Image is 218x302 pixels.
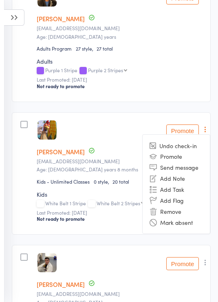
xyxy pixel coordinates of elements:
img: image1744793117.png [37,120,57,140]
button: Promote [166,257,199,270]
div: Adults Program [37,45,72,52]
div: Not ready to promote [37,83,205,89]
a: [PERSON_NAME] [37,280,85,289]
span: Age: [DEMOGRAPHIC_DATA] years 8 months [37,166,138,173]
li: Add Note [143,173,210,184]
a: [PERSON_NAME] [37,14,85,23]
div: White Belt 1 Stripe [37,200,205,207]
div: Adults [37,57,205,65]
span: 27 style [76,45,97,52]
div: Not ready to promote [37,215,205,222]
li: Send message [143,162,210,173]
div: Kids - Unlimited Classes [37,178,90,185]
span: Age: [DEMOGRAPHIC_DATA] years [37,33,116,40]
small: Last Promoted: [DATE] [37,210,205,215]
li: Mark absent [143,217,210,228]
a: [PERSON_NAME] [37,147,85,156]
span: 20 total [112,178,129,185]
span: 27 total [97,45,113,52]
img: image1680514328.png [37,253,57,272]
div: Purple 1 Stripe [37,67,205,74]
div: White Belt 2 Stripes [97,200,140,206]
small: leeoskar18@gmail.com [37,158,205,164]
small: Damienc13@gmail.com [37,25,205,31]
div: Purple 2 Stripes [88,67,123,73]
li: Add Task [143,184,210,195]
li: Add Flag [143,195,210,206]
small: Last Promoted: [DATE] [37,77,205,82]
li: Undo check-in [143,140,210,151]
li: Promote [143,151,210,162]
div: Kids [37,190,205,198]
small: rmoriarty@claytonutz.com [37,291,205,297]
li: Remove [143,206,210,217]
span: 0 style [94,178,112,185]
button: Promote [166,124,199,138]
